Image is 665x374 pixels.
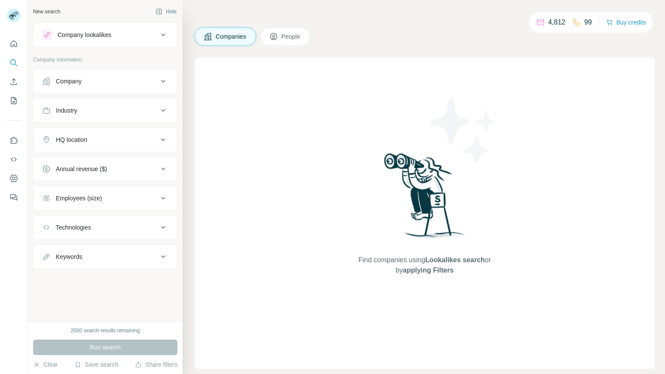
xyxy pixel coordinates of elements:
[33,8,60,15] div: New search
[380,151,470,247] img: Surfe Illustration - Woman searching with binoculars
[56,77,82,86] div: Company
[34,129,177,150] button: HQ location
[34,246,177,267] button: Keywords
[56,165,107,173] div: Annual revenue ($)
[7,36,21,52] button: Quick start
[149,5,183,18] button: Hide
[425,92,502,169] img: Surfe Illustration - Stars
[7,133,21,148] button: Use Surfe on LinkedIn
[7,93,21,108] button: My lists
[425,256,485,264] span: Lookalikes search
[7,190,21,205] button: Feedback
[56,194,102,202] div: Employees (size)
[56,223,91,232] div: Technologies
[33,56,177,64] p: Company information
[7,55,21,71] button: Search
[403,267,454,274] span: applying Filters
[34,159,177,179] button: Annual revenue ($)
[281,32,301,41] span: People
[548,17,565,28] p: 4,812
[7,171,21,186] button: Dashboard
[356,255,493,276] span: Find companies using or by
[34,71,177,92] button: Company
[34,217,177,238] button: Technologies
[56,252,82,261] div: Keywords
[34,188,177,208] button: Employees (size)
[33,360,58,369] button: Clear
[58,31,111,39] div: Company lookalikes
[56,106,77,115] div: Industry
[34,100,177,121] button: Industry
[135,360,177,369] button: Share filters
[216,32,247,41] span: Companies
[34,25,177,45] button: Company lookalikes
[56,135,87,144] div: HQ location
[195,10,655,22] h4: Search
[7,74,21,89] button: Enrich CSV
[584,17,592,28] p: 99
[71,327,140,334] div: 2000 search results remaining
[7,152,21,167] button: Use Surfe API
[606,16,646,28] button: Buy credits
[74,360,118,369] button: Save search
